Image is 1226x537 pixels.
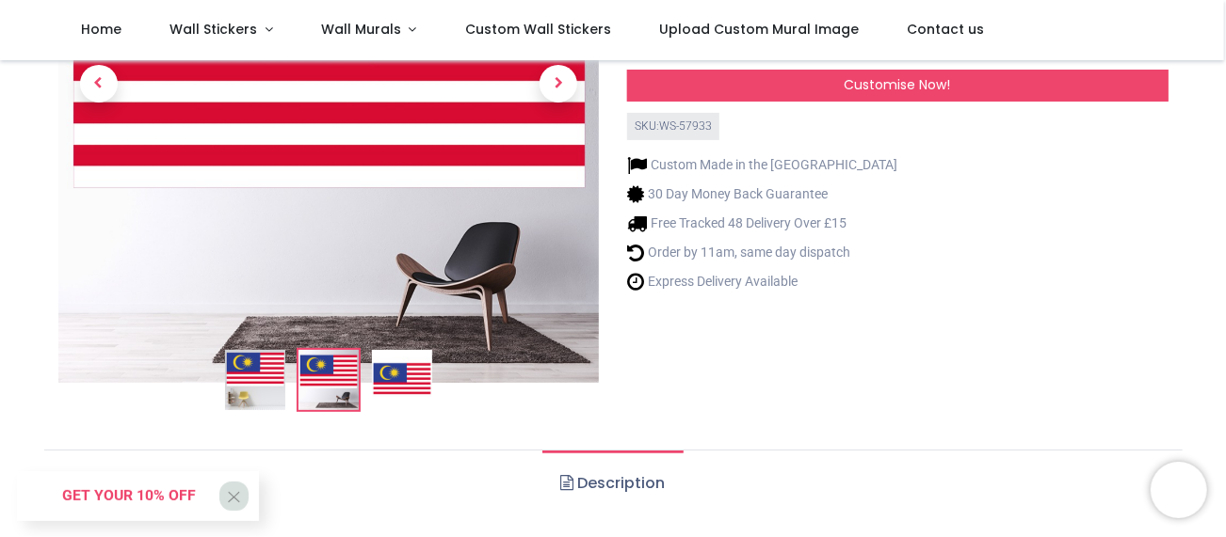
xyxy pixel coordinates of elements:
[298,350,359,410] img: WS-57933-02
[540,65,577,103] span: Next
[225,350,285,410] img: Malaysia Flag Wall Sticker
[80,65,118,103] span: Previous
[465,20,611,39] span: Custom Wall Stickers
[372,350,432,410] img: WS-57933-03
[845,75,951,94] span: Customise Now!
[627,243,897,262] li: Order by 11am, same day dispatch
[907,20,984,39] span: Contact us
[627,155,897,175] li: Custom Made in the [GEOGRAPHIC_DATA]
[542,450,683,516] a: Description
[627,213,897,233] li: Free Tracked 48 Delivery Over £15
[1151,462,1207,518] iframe: Brevo live chat
[169,20,257,39] span: Wall Stickers
[659,20,859,39] span: Upload Custom Mural Image
[627,184,897,204] li: 30 Day Money Back Guarantee
[627,272,897,292] li: Express Delivery Available
[627,113,719,140] div: SKU: WS-57933
[81,20,121,39] span: Home
[321,20,401,39] span: Wall Murals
